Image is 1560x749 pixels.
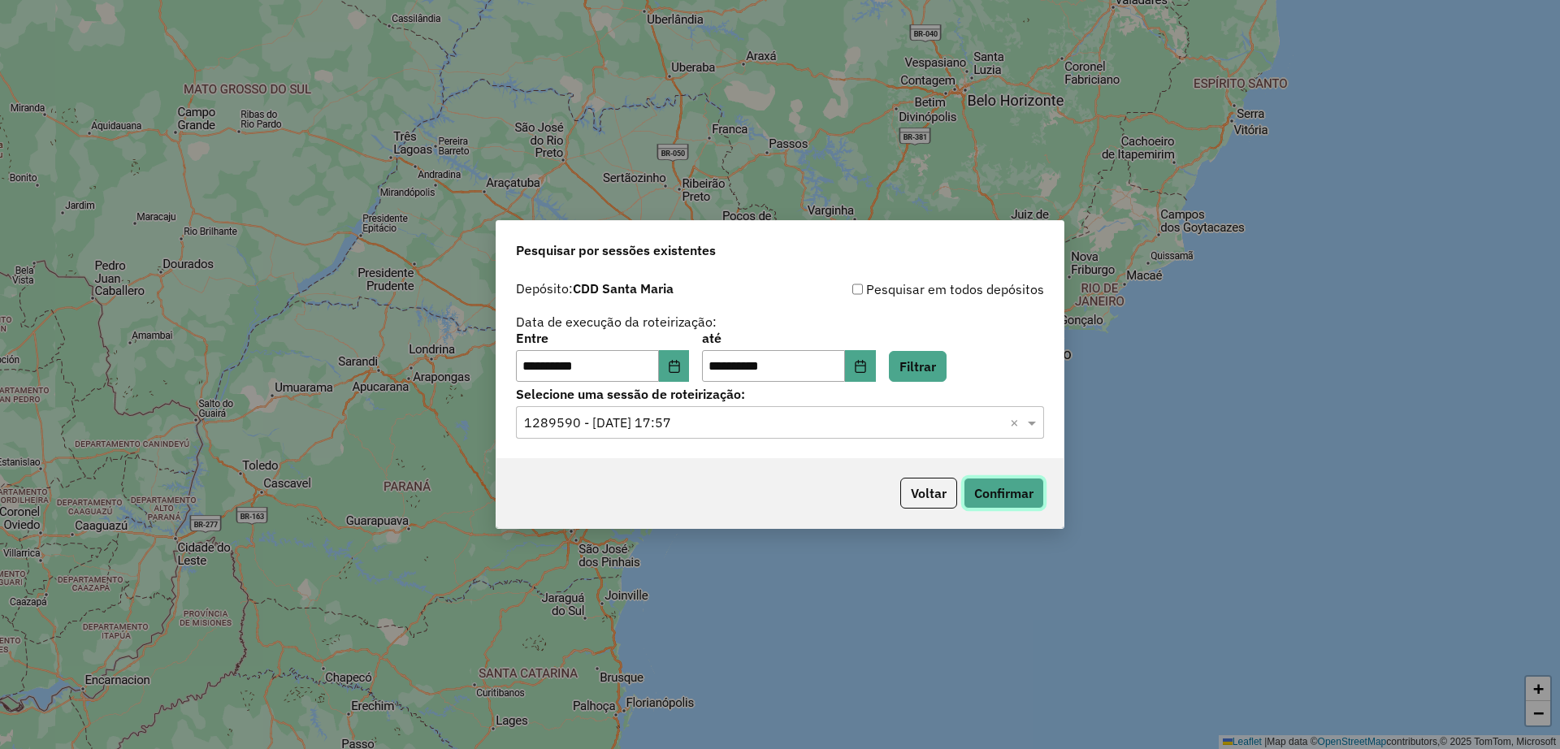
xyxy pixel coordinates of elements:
strong: CDD Santa Maria [573,280,674,297]
label: Selecione uma sessão de roteirização: [516,384,1044,404]
label: Data de execução da roteirização: [516,312,717,331]
div: Pesquisar em todos depósitos [780,279,1044,299]
button: Filtrar [889,351,947,382]
button: Voltar [900,478,957,509]
span: Pesquisar por sessões existentes [516,240,716,260]
span: Clear all [1010,413,1024,432]
label: Depósito: [516,279,674,298]
button: Confirmar [964,478,1044,509]
label: até [702,328,875,348]
label: Entre [516,328,689,348]
button: Choose Date [845,350,876,383]
button: Choose Date [659,350,690,383]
